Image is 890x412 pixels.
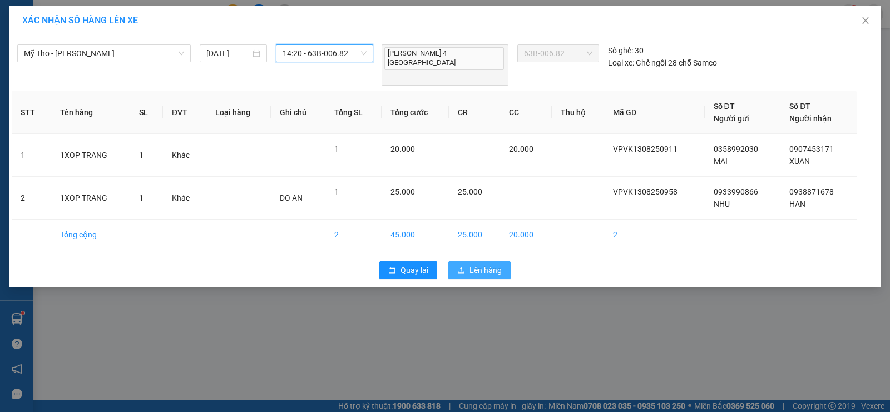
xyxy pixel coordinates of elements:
[850,6,881,37] button: Close
[714,200,730,209] span: NHU
[613,187,678,196] span: VPVK1308250958
[608,44,644,57] div: 30
[51,134,131,177] td: 1XOP TRANG
[163,134,206,177] td: Khác
[552,91,604,134] th: Thu hộ
[12,177,51,220] td: 2
[608,44,633,57] span: Số ghế:
[608,57,634,69] span: Loại xe:
[613,145,678,153] span: VPVK1308250911
[24,45,184,62] span: Mỹ Tho - Hồ Chí Minh
[130,91,163,134] th: SL
[51,177,131,220] td: 1XOP TRANG
[457,266,465,275] span: upload
[334,187,339,196] span: 1
[379,261,437,279] button: rollbackQuay lại
[861,16,870,25] span: close
[283,45,367,62] span: 14:20 - 63B-006.82
[206,47,250,59] input: 13/08/2025
[388,266,396,275] span: rollback
[789,102,810,111] span: Số ĐT
[604,220,705,250] td: 2
[524,45,592,62] span: 63B-006.82
[714,102,735,111] span: Số ĐT
[139,193,144,202] span: 1
[449,220,501,250] td: 25.000
[51,91,131,134] th: Tên hàng
[22,15,138,26] span: XÁC NHẬN SỐ HÀNG LÊN XE
[789,114,832,123] span: Người nhận
[789,157,810,166] span: XUAN
[789,187,834,196] span: 0938871678
[51,220,131,250] td: Tổng cộng
[12,134,51,177] td: 1
[390,145,415,153] span: 20.000
[325,91,382,134] th: Tổng SL
[469,264,502,276] span: Lên hàng
[458,187,482,196] span: 25.000
[163,177,206,220] td: Khác
[789,145,834,153] span: 0907453171
[206,91,271,134] th: Loại hàng
[500,220,552,250] td: 20.000
[449,91,501,134] th: CR
[714,114,749,123] span: Người gửi
[382,91,449,134] th: Tổng cước
[139,151,144,160] span: 1
[334,145,339,153] span: 1
[384,47,504,70] span: [PERSON_NAME] 4 [GEOGRAPHIC_DATA]
[714,145,758,153] span: 0358992030
[500,91,552,134] th: CC
[280,193,303,202] span: DO AN
[714,187,758,196] span: 0933990866
[608,57,717,69] div: Ghế ngồi 28 chỗ Samco
[390,187,415,196] span: 25.000
[382,220,449,250] td: 45.000
[271,91,325,134] th: Ghi chú
[163,91,206,134] th: ĐVT
[448,261,511,279] button: uploadLên hàng
[325,220,382,250] td: 2
[604,91,705,134] th: Mã GD
[789,200,805,209] span: HAN
[12,91,51,134] th: STT
[714,157,728,166] span: MAI
[509,145,533,153] span: 20.000
[400,264,428,276] span: Quay lại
